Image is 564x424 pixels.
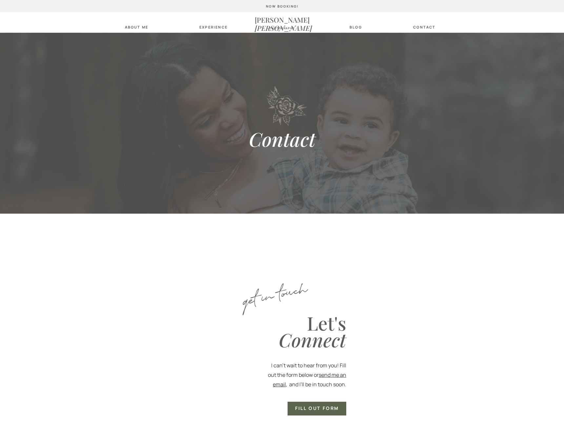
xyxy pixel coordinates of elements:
i: Connect [279,327,346,352]
a: [PERSON_NAME][PERSON_NAME] [255,16,309,23]
a: blog [346,25,366,29]
a: Experience [199,25,225,29]
a: now booking! [192,4,372,8]
a: contact [412,25,437,29]
a: about Me [123,25,150,29]
nav: [PERSON_NAME] [255,16,309,23]
p: get in touch [226,280,329,332]
h3: Let's [214,315,346,357]
h2: Contact [171,127,393,153]
a: send me an email [273,371,346,388]
a: photography [266,27,298,31]
i: [PERSON_NAME] [255,23,312,32]
p: I can't wait to hear from you! Fill out the form below or , and I'll be in touch soon. [263,361,346,392]
a: fill out form [293,406,341,412]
